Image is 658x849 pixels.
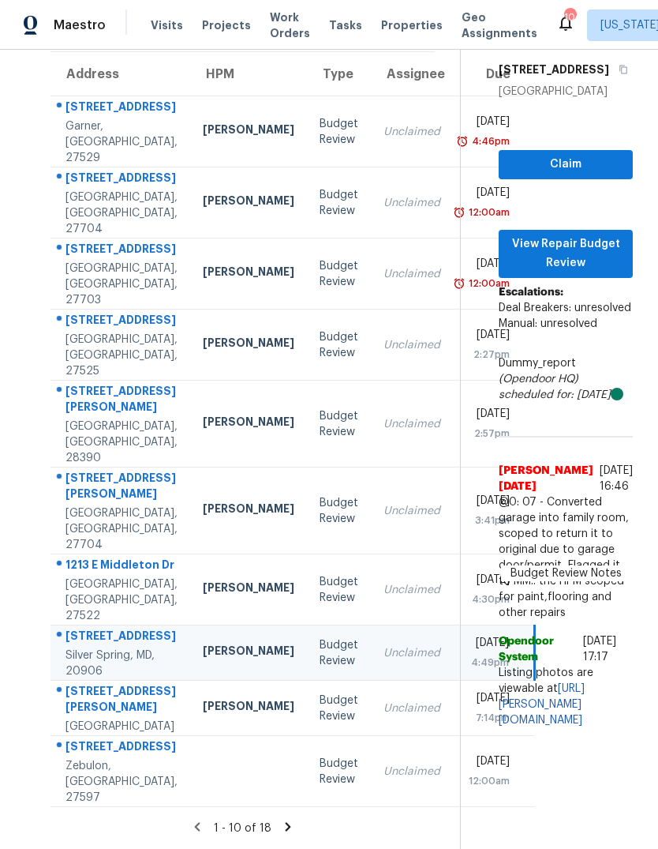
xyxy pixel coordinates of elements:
div: [GEOGRAPHIC_DATA] [65,719,178,734]
div: [GEOGRAPHIC_DATA], [GEOGRAPHIC_DATA], 27704 [65,505,178,553]
div: Unclaimed [383,266,440,282]
div: [STREET_ADDRESS] [65,170,178,190]
div: Budget Review [320,693,358,724]
div: 1213 E Middleton Dr [65,557,178,577]
span: Deal Breakers: unresolved [499,302,631,314]
div: [STREET_ADDRESS][PERSON_NAME] [65,683,178,719]
div: 104 [564,9,575,25]
div: Budget Review [320,408,358,440]
div: Budget Review [320,495,358,527]
div: [PERSON_NAME] [203,264,294,284]
div: [STREET_ADDRESS] [65,628,178,648]
div: [PERSON_NAME] [203,335,294,355]
div: Garner, [GEOGRAPHIC_DATA], 27529 [65,118,178,166]
div: [PERSON_NAME] [203,414,294,434]
span: [DATE] 16:46 [600,465,633,492]
button: Copy Address [609,55,630,84]
span: Tasks [329,20,362,31]
span: View Repair Budget Review [511,235,620,273]
div: [STREET_ADDRESS] [65,312,178,332]
span: Listing photos are viewable at [499,665,633,728]
div: [PERSON_NAME] [203,643,294,663]
div: [PERSON_NAME] [203,698,294,718]
div: [PERSON_NAME] [203,193,294,212]
img: Overdue Alarm Icon [453,205,465,220]
div: [STREET_ADDRESS][PERSON_NAME] [65,470,178,505]
div: [STREET_ADDRESS] [65,738,178,758]
span: Geo Assignments [462,9,537,41]
div: Unclaimed [383,124,440,140]
i: (Opendoor HQ) [499,374,578,385]
span: Opendoor System [499,633,577,665]
div: [GEOGRAPHIC_DATA], [GEOGRAPHIC_DATA], 27703 [65,261,178,308]
span: Projects [202,17,251,33]
div: [STREET_ADDRESS][PERSON_NAME] [65,383,178,419]
div: Unclaimed [383,503,440,519]
div: Budget Review [320,116,358,148]
div: Dummy_report [499,355,633,403]
div: [PERSON_NAME] [203,501,294,520]
th: Assignee [371,52,453,96]
div: Budget Review [320,574,358,606]
th: HPM [190,52,307,96]
span: Work Orders [270,9,310,41]
span: [DATE] 17:17 [583,636,616,663]
div: Unclaimed [383,582,440,598]
div: Zebulon, [GEOGRAPHIC_DATA], 27597 [65,758,178,806]
h5: [STREET_ADDRESS] [499,62,609,77]
img: Overdue Alarm Icon [453,276,465,291]
div: [STREET_ADDRESS] [65,99,178,118]
div: [GEOGRAPHIC_DATA] [499,84,633,100]
div: Unclaimed [383,337,440,353]
div: [PERSON_NAME] [203,580,294,599]
b: Escalations: [499,287,563,298]
div: Budget Review [320,637,358,669]
div: Unclaimed [383,701,440,716]
div: Budget Review [320,329,358,361]
span: Visits [151,17,183,33]
div: Silver Spring, MD, 20906 [65,648,178,679]
div: Unclaimed [383,645,440,661]
button: Claim [499,150,633,179]
div: [PERSON_NAME] [203,122,294,141]
div: [STREET_ADDRESS] [65,241,178,261]
span: Maestro [54,17,106,33]
div: [GEOGRAPHIC_DATA], [GEOGRAPHIC_DATA], 27522 [65,577,178,624]
th: Address [50,52,190,96]
span: Manual: unresolved [499,318,597,329]
span: Claim [511,155,620,175]
div: [GEOGRAPHIC_DATA], [GEOGRAPHIC_DATA], 27525 [65,332,178,379]
div: [GEOGRAPHIC_DATA], [GEOGRAPHIC_DATA], 27704 [65,190,178,237]
span: @0: 07 - Converted garage into family room, scoped to return it to original due to garage door/pe... [499,494,633,621]
th: Due [453,52,534,96]
div: Unclaimed [383,195,440,211]
div: Unclaimed [383,764,440,780]
span: [PERSON_NAME][DATE] [499,463,593,494]
a: [URL][PERSON_NAME][DOMAIN_NAME] [499,683,585,726]
div: Budget Review [320,756,358,787]
div: [GEOGRAPHIC_DATA], [GEOGRAPHIC_DATA], 28390 [65,419,178,466]
span: Budget Review Notes [501,565,631,581]
img: Overdue Alarm Icon [456,133,469,149]
th: Type [307,52,371,96]
div: Budget Review [320,187,358,219]
div: Budget Review [320,258,358,290]
button: View Repair Budget Review [499,230,633,278]
i: scheduled for: [DATE] [499,389,611,400]
span: Properties [381,17,443,33]
span: 1 - 10 of 18 [214,823,271,834]
div: Unclaimed [383,416,440,432]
